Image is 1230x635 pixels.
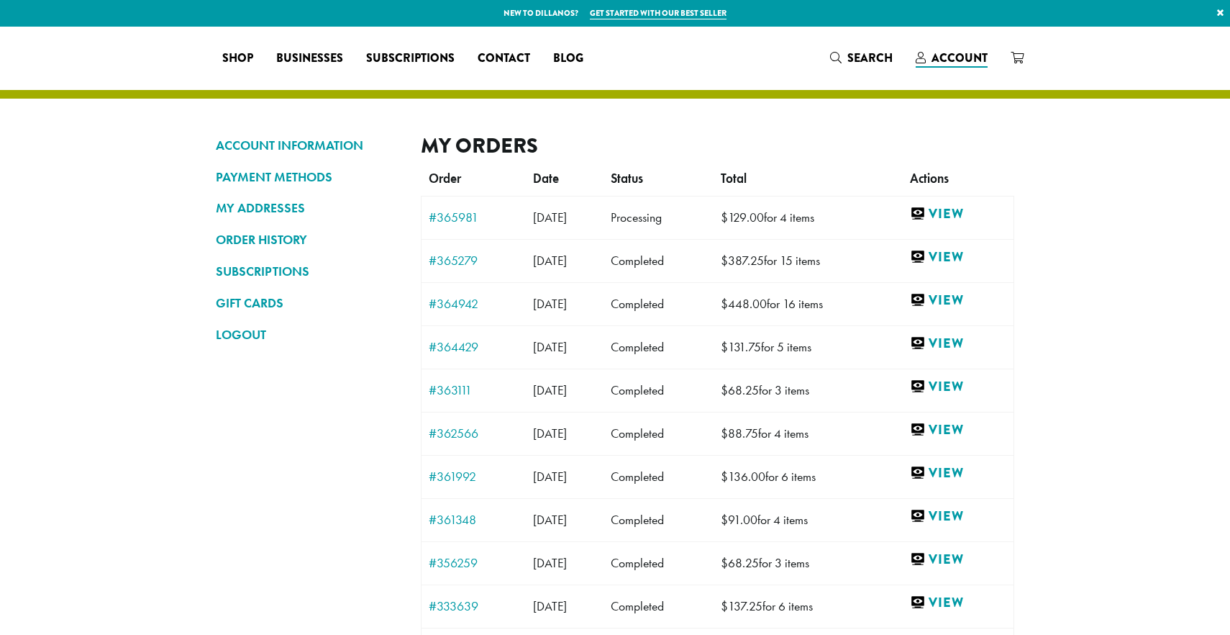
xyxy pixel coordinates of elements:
a: View [910,292,1006,310]
span: 68.25 [721,382,759,398]
a: #356259 [429,557,519,569]
td: for 16 items [714,282,903,325]
span: [DATE] [533,555,567,571]
a: MY ADDRESSES [216,196,399,220]
span: Date [533,171,559,186]
a: View [910,335,1006,353]
a: #361992 [429,470,519,483]
span: Status [611,171,643,186]
td: for 3 items [714,541,903,585]
span: Actions [910,171,949,186]
td: for 15 items [714,239,903,282]
td: Completed [603,369,713,412]
td: for 4 items [714,412,903,455]
td: for 4 items [714,196,903,239]
span: [DATE] [533,598,567,614]
td: Completed [603,541,713,585]
span: Businesses [276,50,343,68]
span: $ [721,210,728,225]
td: Completed [603,498,713,541]
td: for 5 items [714,325,903,369]
span: Shop [222,50,253,68]
td: for 6 items [714,455,903,498]
span: [DATE] [533,339,567,355]
td: Completed [603,282,713,325]
a: #361348 [429,513,519,526]
td: Completed [603,412,713,455]
span: $ [721,469,728,485]
a: View [910,464,1006,482]
span: Search [847,50,893,66]
a: PAYMENT METHODS [216,165,399,189]
td: Completed [603,239,713,282]
span: $ [721,339,728,355]
a: #364429 [429,341,519,353]
span: [DATE] [533,210,567,225]
a: View [910,378,1006,396]
td: Completed [603,455,713,498]
span: $ [721,425,728,441]
td: Completed [603,585,713,628]
span: 68.25 [721,555,759,571]
a: ACCOUNT INFORMATION [216,133,399,158]
a: #364942 [429,297,519,310]
a: SUBSCRIPTIONS [216,259,399,284]
span: [DATE] [533,382,567,398]
a: View [910,248,1006,266]
span: Contact [478,50,530,68]
a: #333639 [429,600,519,613]
span: Blog [553,50,583,68]
td: Completed [603,325,713,369]
span: 129.00 [721,210,764,225]
span: $ [721,598,728,614]
a: Get started with our best seller [590,7,726,19]
span: $ [721,382,728,398]
td: for 3 items [714,369,903,412]
a: View [910,421,1006,439]
a: #362566 [429,427,519,440]
a: GIFT CARDS [216,291,399,315]
a: Shop [211,47,265,70]
span: $ [721,253,728,269]
span: 88.75 [721,425,758,441]
td: for 4 items [714,498,903,541]
span: $ [721,512,728,528]
span: 91.00 [721,512,757,528]
a: View [910,205,1006,223]
span: [DATE] [533,469,567,485]
span: $ [721,555,728,571]
span: Subscriptions [366,50,455,68]
td: Processing [603,196,713,239]
a: Search [819,46,904,70]
a: #365981 [429,211,519,224]
span: [DATE] [533,296,567,312]
span: 137.25 [721,598,762,614]
span: 136.00 [721,469,765,485]
a: LOGOUT [216,323,399,347]
span: Order [429,171,461,186]
td: for 6 items [714,585,903,628]
span: [DATE] [533,253,567,269]
span: 131.75 [721,339,761,355]
span: $ [721,296,728,312]
a: #363111 [429,384,519,397]
span: [DATE] [533,425,567,441]
a: View [910,508,1006,526]
a: ORDER HISTORY [216,228,399,252]
span: Account [931,50,988,66]
span: 448.00 [721,296,767,312]
h2: My Orders [421,133,1014,158]
a: View [910,594,1006,612]
span: Total [721,171,747,186]
span: 387.25 [721,253,764,269]
span: [DATE] [533,512,567,528]
a: #365279 [429,254,519,267]
a: View [910,551,1006,569]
